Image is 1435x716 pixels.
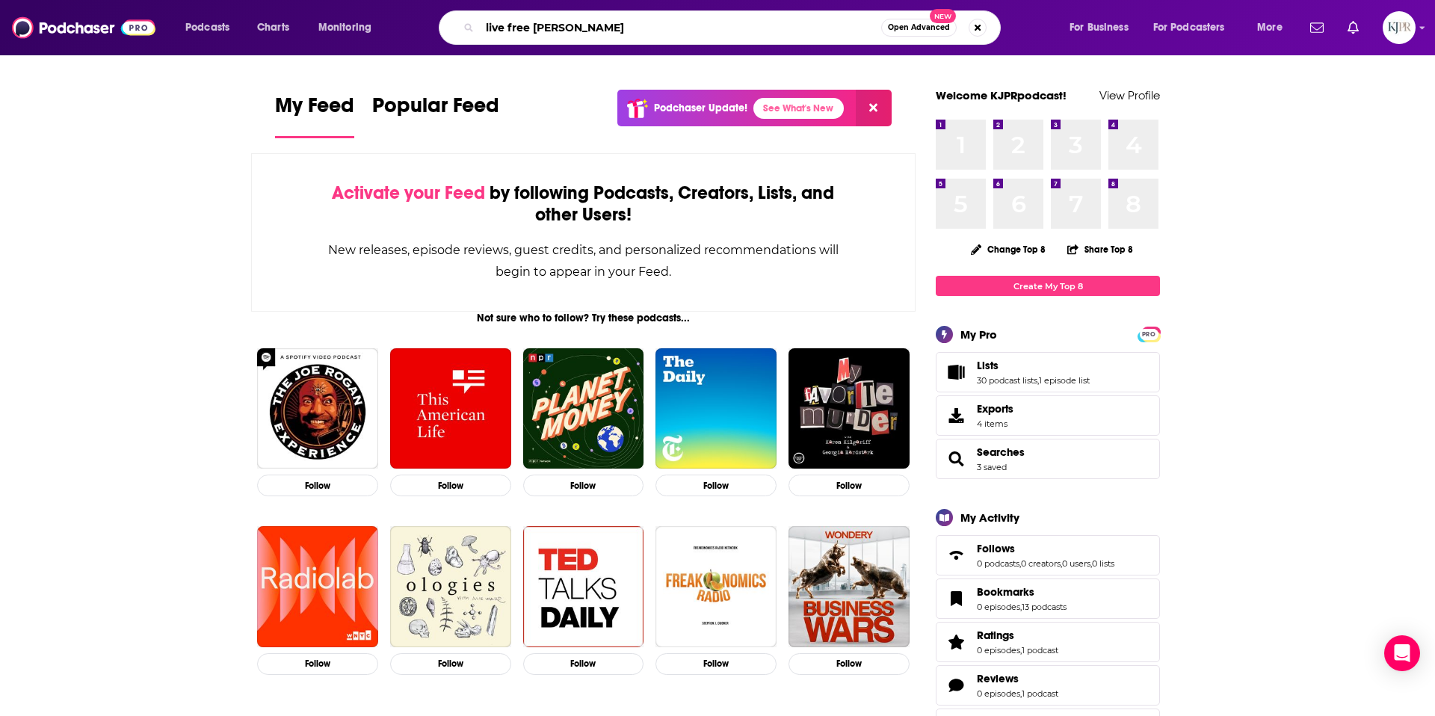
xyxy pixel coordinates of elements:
[1022,688,1058,699] a: 1 podcast
[881,19,957,37] button: Open AdvancedNew
[257,348,378,469] img: The Joe Rogan Experience
[1070,17,1129,38] span: For Business
[1021,558,1061,569] a: 0 creators
[1067,235,1134,264] button: Share Top 8
[941,632,971,652] a: Ratings
[372,93,499,138] a: Popular Feed
[789,475,910,496] button: Follow
[936,665,1160,706] span: Reviews
[977,585,1067,599] a: Bookmarks
[936,352,1160,392] span: Lists
[390,526,511,647] img: Ologies with Alie Ward
[327,182,840,226] div: by following Podcasts, Creators, Lists, and other Users!
[1092,558,1114,569] a: 0 lists
[888,24,950,31] span: Open Advanced
[960,510,1019,525] div: My Activity
[1383,11,1416,44] span: Logged in as KJPRpodcast
[523,348,644,469] img: Planet Money
[977,645,1020,655] a: 0 episodes
[977,629,1014,642] span: Ratings
[977,375,1037,386] a: 30 podcast lists
[941,362,971,383] a: Lists
[936,578,1160,619] span: Bookmarks
[930,9,957,23] span: New
[175,16,249,40] button: open menu
[453,10,1015,45] div: Search podcasts, credits, & more...
[977,419,1013,429] span: 4 items
[1022,645,1058,655] a: 1 podcast
[1020,688,1022,699] span: ,
[390,653,511,675] button: Follow
[654,102,747,114] p: Podchaser Update!
[936,535,1160,575] span: Follows
[936,439,1160,479] span: Searches
[977,585,1034,599] span: Bookmarks
[655,348,777,469] img: The Daily
[247,16,298,40] a: Charts
[12,13,155,42] img: Podchaser - Follow, Share and Rate Podcasts
[1153,17,1225,38] span: For Podcasters
[1090,558,1092,569] span: ,
[977,445,1025,459] span: Searches
[308,16,391,40] button: open menu
[977,402,1013,416] span: Exports
[332,182,485,204] span: Activate your Feed
[480,16,881,40] input: Search podcasts, credits, & more...
[257,17,289,38] span: Charts
[523,526,644,647] img: TED Talks Daily
[390,348,511,469] img: This American Life
[372,93,499,127] span: Popular Feed
[1383,11,1416,44] button: Show profile menu
[523,475,644,496] button: Follow
[941,448,971,469] a: Searches
[257,526,378,647] img: Radiolab
[977,542,1015,555] span: Follows
[1037,375,1039,386] span: ,
[1140,328,1158,339] a: PRO
[753,98,844,119] a: See What's New
[275,93,354,127] span: My Feed
[936,276,1160,296] a: Create My Top 8
[936,395,1160,436] a: Exports
[977,359,1090,372] a: Lists
[1099,88,1160,102] a: View Profile
[275,93,354,138] a: My Feed
[1383,11,1416,44] img: User Profile
[1020,602,1022,612] span: ,
[1257,17,1283,38] span: More
[251,312,916,324] div: Not sure who to follow? Try these podcasts...
[1020,645,1022,655] span: ,
[977,672,1019,685] span: Reviews
[1019,558,1021,569] span: ,
[1384,635,1420,671] div: Open Intercom Messenger
[789,526,910,647] img: Business Wars
[327,239,840,283] div: New releases, episode reviews, guest credits, and personalized recommendations will begin to appe...
[1061,558,1062,569] span: ,
[941,588,971,609] a: Bookmarks
[960,327,997,342] div: My Pro
[977,629,1058,642] a: Ratings
[941,545,971,566] a: Follows
[936,622,1160,662] span: Ratings
[977,602,1020,612] a: 0 episodes
[789,653,910,675] button: Follow
[977,359,999,372] span: Lists
[1144,16,1247,40] button: open menu
[1304,15,1330,40] a: Show notifications dropdown
[1140,329,1158,340] span: PRO
[789,348,910,469] a: My Favorite Murder with Karen Kilgariff and Georgia Hardstark
[390,475,511,496] button: Follow
[257,653,378,675] button: Follow
[523,653,644,675] button: Follow
[1342,15,1365,40] a: Show notifications dropdown
[936,88,1067,102] a: Welcome KJPRpodcast!
[977,542,1114,555] a: Follows
[257,475,378,496] button: Follow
